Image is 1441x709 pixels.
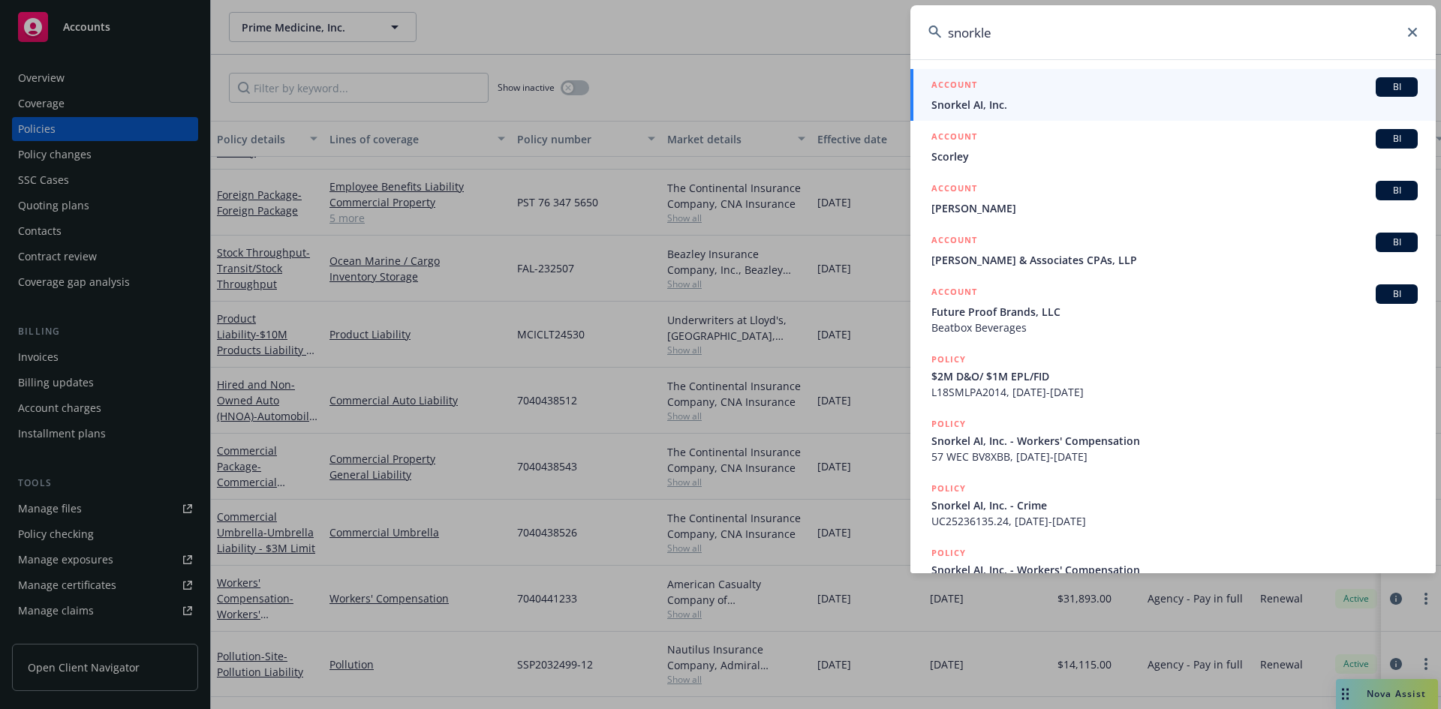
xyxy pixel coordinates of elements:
[931,352,966,367] h5: POLICY
[1382,287,1412,301] span: BI
[931,384,1418,400] span: L18SMLPA2014, [DATE]-[DATE]
[931,77,977,95] h5: ACCOUNT
[1382,132,1412,146] span: BI
[931,545,966,560] h5: POLICY
[931,252,1418,268] span: [PERSON_NAME] & Associates CPAs, LLP
[1382,80,1412,94] span: BI
[910,344,1436,408] a: POLICY$2M D&O/ $1M EPL/FIDL18SMLPA2014, [DATE]-[DATE]
[931,562,1418,578] span: Snorkel AI, Inc. - Workers' Compensation
[1382,236,1412,249] span: BI
[931,129,977,147] h5: ACCOUNT
[931,433,1418,449] span: Snorkel AI, Inc. - Workers' Compensation
[910,5,1436,59] input: Search...
[931,320,1418,335] span: Beatbox Beverages
[931,181,977,199] h5: ACCOUNT
[931,513,1418,529] span: UC25236135.24, [DATE]-[DATE]
[931,149,1418,164] span: Scorley
[910,173,1436,224] a: ACCOUNTBI[PERSON_NAME]
[910,408,1436,473] a: POLICYSnorkel AI, Inc. - Workers' Compensation57 WEC BV8XBB, [DATE]-[DATE]
[931,497,1418,513] span: Snorkel AI, Inc. - Crime
[910,276,1436,344] a: ACCOUNTBIFuture Proof Brands, LLCBeatbox Beverages
[931,416,966,431] h5: POLICY
[931,481,966,496] h5: POLICY
[931,304,1418,320] span: Future Proof Brands, LLC
[1382,184,1412,197] span: BI
[931,233,977,251] h5: ACCOUNT
[910,224,1436,276] a: ACCOUNTBI[PERSON_NAME] & Associates CPAs, LLP
[910,69,1436,121] a: ACCOUNTBISnorkel AI, Inc.
[931,368,1418,384] span: $2M D&O/ $1M EPL/FID
[931,449,1418,464] span: 57 WEC BV8XBB, [DATE]-[DATE]
[910,473,1436,537] a: POLICYSnorkel AI, Inc. - CrimeUC25236135.24, [DATE]-[DATE]
[910,537,1436,602] a: POLICYSnorkel AI, Inc. - Workers' Compensation
[910,121,1436,173] a: ACCOUNTBIScorley
[931,284,977,302] h5: ACCOUNT
[931,97,1418,113] span: Snorkel AI, Inc.
[931,200,1418,216] span: [PERSON_NAME]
